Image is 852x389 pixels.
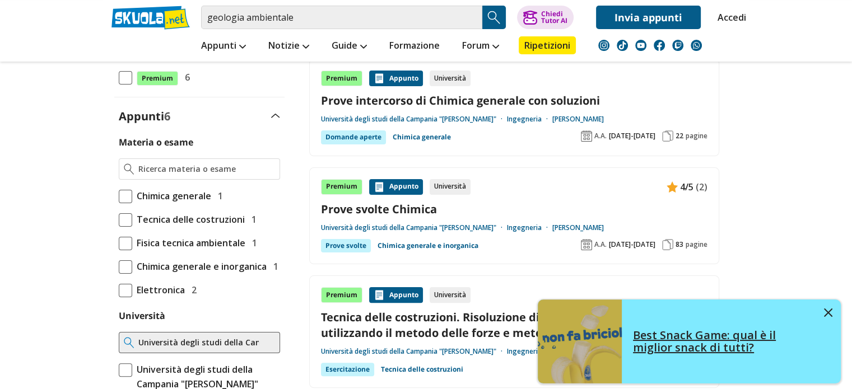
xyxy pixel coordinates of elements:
[378,239,478,252] a: Chimica generale e inorganica
[680,180,693,194] span: 4/5
[271,114,280,118] img: Apri e chiudi sezione
[266,36,312,57] a: Notizie
[164,109,170,124] span: 6
[381,363,463,376] a: Tecnica delle costruzioni
[321,287,362,303] div: Premium
[430,179,471,195] div: Università
[667,181,678,193] img: Appunti contenuto
[321,239,371,252] div: Prove svolte
[124,163,134,175] img: Ricerca materia o esame
[132,236,245,250] span: Fisica tecnica ambientale
[718,6,741,29] a: Accedi
[430,287,471,303] div: Università
[119,109,170,124] label: Appunti
[247,212,257,227] span: 1
[369,179,423,195] div: Appunto
[321,223,507,232] a: Università degli studi della Campania "[PERSON_NAME]"
[633,329,816,354] h4: Best Snack Game: qual è il miglior snack di tutti?
[662,239,673,250] img: Pagine
[321,130,386,144] div: Domande aperte
[552,115,604,124] a: [PERSON_NAME]
[594,240,607,249] span: A.A.
[672,40,683,51] img: twitch
[369,287,423,303] div: Appunto
[119,136,193,148] label: Materia o esame
[321,115,507,124] a: Università degli studi della Campania "[PERSON_NAME]"
[138,337,274,348] input: Ricerca universita
[321,310,707,340] a: Tecnica delle costruzioni. Risoluzione di un solaio misto in c.a. utilizzando il metodo delle for...
[329,36,370,57] a: Guide
[138,163,274,175] input: Ricerca materia o esame
[662,130,673,142] img: Pagine
[374,73,385,84] img: Appunti contenuto
[187,283,197,297] span: 2
[132,283,185,297] span: Elettronica
[507,115,552,124] a: Ingegneria
[686,240,707,249] span: pagine
[269,259,278,274] span: 1
[609,132,655,140] span: [DATE]-[DATE]
[119,310,165,322] label: Università
[393,130,451,144] a: Chimica generale
[201,6,482,29] input: Cerca appunti, riassunti o versioni
[132,212,245,227] span: Tecnica delle costruzioni
[321,347,507,356] a: Università degli studi della Campania "[PERSON_NAME]"
[132,259,267,274] span: Chimica generale e inorganica
[517,6,574,29] button: ChiediTutor AI
[482,6,506,29] button: Search Button
[321,201,707,217] a: Prove svolte Chimica
[654,40,665,51] img: facebook
[374,289,385,301] img: Appunti contenuto
[124,337,134,348] img: Ricerca universita
[321,93,707,108] a: Prove intercorso di Chimica generale con soluzioni
[180,70,190,85] span: 6
[686,132,707,140] span: pagine
[594,132,607,140] span: A.A.
[598,40,609,51] img: instagram
[691,40,702,51] img: WhatsApp
[132,189,211,203] span: Chimica generale
[609,240,655,249] span: [DATE]-[DATE]
[459,36,502,57] a: Forum
[248,236,257,250] span: 1
[321,179,362,195] div: Premium
[541,11,567,24] div: Chiedi Tutor AI
[507,223,552,232] a: Ingegneria
[430,71,471,86] div: Università
[696,180,707,194] span: (2)
[369,71,423,86] div: Appunto
[321,363,374,376] div: Esercitazione
[198,36,249,57] a: Appunti
[507,347,552,356] a: Ingegneria
[552,223,604,232] a: [PERSON_NAME]
[213,189,223,203] span: 1
[519,36,576,54] a: Ripetizioni
[137,71,178,86] span: Premium
[635,40,646,51] img: youtube
[321,71,362,86] div: Premium
[581,130,592,142] img: Anno accademico
[676,240,683,249] span: 83
[486,9,502,26] img: Cerca appunti, riassunti o versioni
[617,40,628,51] img: tiktok
[676,132,683,140] span: 22
[581,239,592,250] img: Anno accademico
[538,299,841,383] a: Best Snack Game: qual è il miglior snack di tutti?
[824,308,832,317] img: close
[596,6,701,29] a: Invia appunti
[374,181,385,193] img: Appunti contenuto
[387,36,443,57] a: Formazione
